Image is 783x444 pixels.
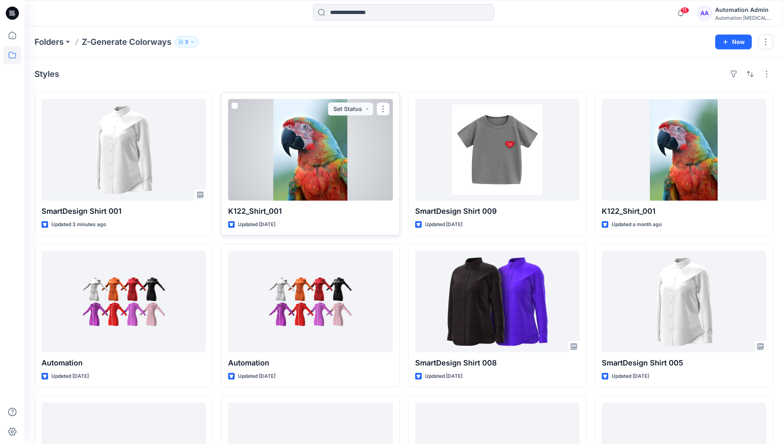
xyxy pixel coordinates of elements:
div: Automation [MEDICAL_DATA]... [715,15,773,21]
p: SmartDesign Shirt 005 [602,357,766,369]
h4: Styles [35,69,59,79]
p: K122_Shirt_001 [602,206,766,217]
a: SmartDesign Shirt 009 [415,99,580,201]
a: Folders [35,36,64,48]
div: AA [697,6,712,21]
p: Updated [DATE] [51,372,89,381]
p: Updated [DATE] [238,220,275,229]
p: Updated [DATE] [238,372,275,381]
p: Updated [DATE] [425,220,462,229]
button: 3 [175,36,199,48]
p: K122_Shirt_001 [228,206,393,217]
a: SmartDesign Shirt 008 [415,251,580,352]
p: Automation [42,357,206,369]
p: Z-Generate Colorways [82,36,171,48]
button: New [715,35,752,49]
p: Updated a month ago [612,220,662,229]
a: K122_Shirt_001 [228,99,393,201]
p: SmartDesign Shirt 009 [415,206,580,217]
p: Updated [DATE] [612,372,649,381]
p: Automation [228,357,393,369]
p: Updated [DATE] [425,372,462,381]
a: Automation [228,251,393,352]
a: K122_Shirt_001 [602,99,766,201]
p: Updated 3 minutes ago [51,220,106,229]
p: SmartDesign Shirt 008 [415,357,580,369]
span: 11 [680,7,689,14]
a: Automation [42,251,206,352]
a: SmartDesign Shirt 005 [602,251,766,352]
div: Automation Admin [715,5,773,15]
p: 3 [185,37,188,46]
a: SmartDesign Shirt 001 [42,99,206,201]
p: SmartDesign Shirt 001 [42,206,206,217]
